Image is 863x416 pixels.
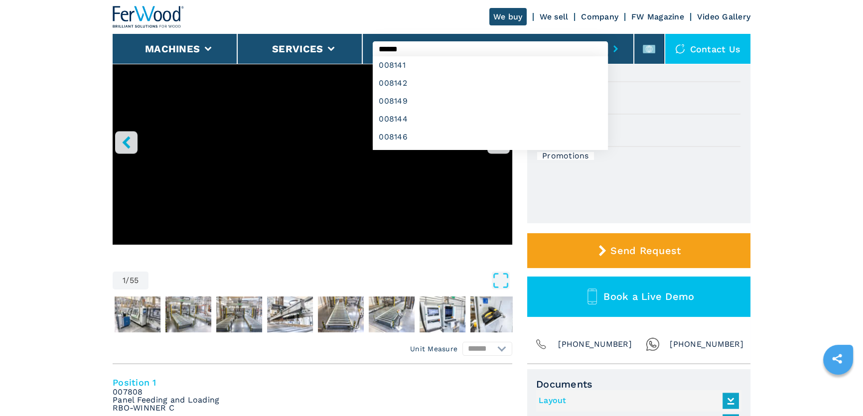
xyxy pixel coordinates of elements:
[214,294,264,334] button: Go to Slide 4
[665,34,751,64] div: Contact us
[318,296,364,332] img: c1bec735c129f9c5846214ad32efc8bc
[367,294,417,334] button: Go to Slide 7
[527,233,750,268] button: Send Request
[470,296,516,332] img: 8abe7d54a308d1a6648672b65d196165
[113,377,512,388] h4: Position 1
[537,120,740,130] span: Availability
[825,346,850,371] a: sharethis
[151,272,510,289] button: Open Fullscreen
[373,110,607,128] div: 008144
[373,56,607,74] div: 008141
[540,12,569,21] a: We sell
[670,337,743,351] span: [PHONE_NUMBER]
[163,294,213,334] button: Go to Slide 3
[646,337,660,351] img: Whatsapp
[272,43,323,55] button: Services
[581,12,618,21] a: Company
[123,277,126,284] span: 1
[216,296,262,332] img: 9f94e589a96c336e3e808e256f4dc0fb
[536,378,741,390] span: Documents
[468,294,518,334] button: Go to Slide 9
[603,290,694,302] span: Book a Live Demo
[267,296,313,332] img: 3dd010a3b2834fd5b97c25a4ae5393f1
[316,294,366,334] button: Go to Slide 6
[373,74,607,92] div: 008142
[113,20,512,245] iframe: Linea di Squadrabordatura in azione - BIESSE - RBO STREAM SB - Ferwoodgroup - 007811
[697,12,750,21] a: Video Gallery
[113,294,162,334] button: Go to Slide 2
[265,294,315,334] button: Go to Slide 5
[534,337,548,351] img: Phone
[369,296,415,332] img: 175a1521d632235251e94fb403512958
[373,128,607,146] div: 008146
[130,277,139,284] span: 55
[608,37,623,60] button: submit-button
[539,393,734,409] a: Layout
[113,294,512,334] nav: Thumbnail Navigation
[821,371,856,409] iframe: Chat
[537,87,740,97] span: Model
[113,388,219,412] em: 007808 Panel Feeding and Loading RBO-WINNER C
[115,296,160,332] img: e7cfbf35015fb88fba4e7e71c4fdef38
[420,296,465,332] img: 1a6bd114df4b9f21cfaccf4ddfd80697
[631,12,684,21] a: FW Magazine
[145,43,200,55] button: Machines
[418,294,467,334] button: Go to Slide 8
[610,245,681,257] span: Send Request
[537,152,594,160] div: Promotions
[165,296,211,332] img: 43109540e3a4ea520a9d491779c3a176
[675,44,685,54] img: Contact us
[489,8,527,25] a: We buy
[527,277,750,317] button: Book a Live Demo
[115,131,138,153] button: left-button
[113,20,512,262] div: Go to Slide 1
[126,277,129,284] span: /
[558,337,632,351] span: [PHONE_NUMBER]
[410,344,457,354] em: Unit Measure
[373,92,607,110] div: 008149
[113,6,184,28] img: Ferwood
